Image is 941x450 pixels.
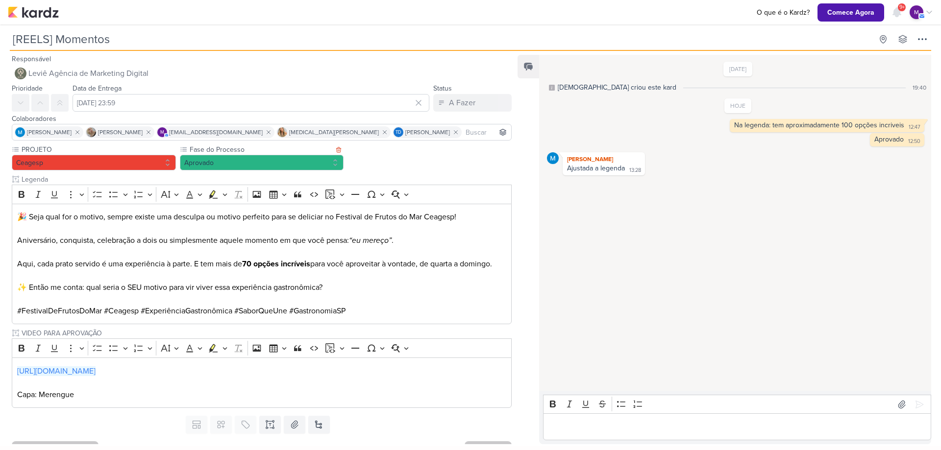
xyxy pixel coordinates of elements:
[449,97,475,109] div: A Fazer
[12,55,51,63] label: Responsável
[396,130,401,135] p: Td
[914,8,919,17] p: m
[17,282,507,293] p: ✨ Então me conta: qual seria o SEU motivo para vir viver essa experiência gastronômica?
[12,84,43,93] label: Prioridade
[547,152,559,164] img: MARIANA MIRANDA
[8,6,59,18] img: kardz.app
[12,204,512,325] div: Editor editing area: main
[17,366,96,376] a: [URL][DOMAIN_NAME]
[874,135,904,143] div: Aprovado
[277,127,287,137] img: Yasmin Yumi
[543,395,931,414] div: Editor toolbar
[98,128,143,137] span: [PERSON_NAME]
[73,84,122,93] label: Data de Entrega
[242,259,310,269] strong: 70 opções incríveis
[629,166,641,174] div: 13:28
[817,3,884,22] button: Comece Agora
[21,144,176,155] label: PROJETO
[189,144,333,155] label: Fase do Processo
[180,155,344,170] button: Aprovado
[12,185,512,204] div: Editor toolbar
[10,30,872,48] input: Kard Sem Título
[15,127,25,137] img: MARIANA MIRANDA
[405,128,450,137] span: [PERSON_NAME]
[543,413,931,440] div: Editor editing area: main
[910,5,923,19] div: mlegnaioli@gmail.com
[73,94,429,112] input: Select a date
[12,338,512,357] div: Editor toolbar
[464,126,509,138] input: Buscar
[17,246,507,270] p: Aqui, cada prato servido é uma experiência à parte. E tem mais de para você aproveitar à vontade,...
[567,164,625,172] div: Ajustada a legenda
[565,154,643,164] div: [PERSON_NAME]
[12,155,176,170] button: Ceagesp
[15,68,26,79] img: Leviê Agência de Marketing Digital
[899,3,905,11] span: 9+
[394,127,403,137] div: Thais de carvalho
[17,235,507,246] p: Aniversário, conquista, celebração a dois ou simplesmente aquele momento em que você pensa: .
[909,123,920,131] div: 12:47
[908,138,920,145] div: 12:50
[17,305,507,317] p: #FestivalDeFrutosDoMar #Ceagesp #ExperiênciaGastronômica #SaborQueUne #GastronomiaSP
[86,127,96,137] img: Sarah Violante
[27,128,72,137] span: [PERSON_NAME]
[12,114,512,124] div: Colaboradores
[157,127,167,137] div: mlegnaioli@gmail.com
[753,7,814,18] a: O que é o Kardz?
[169,128,263,137] span: [EMAIL_ADDRESS][DOMAIN_NAME]
[160,130,164,135] p: m
[20,174,512,185] input: Texto sem título
[558,82,676,93] div: [DEMOGRAPHIC_DATA] criou este kard
[28,68,149,79] span: Leviê Agência de Marketing Digital
[734,121,904,129] div: Na legenda: tem aproximadamente 100 opções incriveis
[433,94,512,112] button: A Fazer
[913,83,926,92] div: 19:40
[289,128,379,137] span: [MEDICAL_DATA][PERSON_NAME]
[433,84,452,93] label: Status
[17,211,507,223] p: 🎉 Seja qual for o motivo, sempre existe uma desculpa ou motivo perfeito para se deliciar no Festi...
[12,65,512,82] button: Leviê Agência de Marketing Digital
[17,389,507,401] p: Capa: Merengue
[20,328,512,338] input: Texto sem título
[12,357,512,408] div: Editor editing area: main
[349,236,392,245] i: “eu mereço”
